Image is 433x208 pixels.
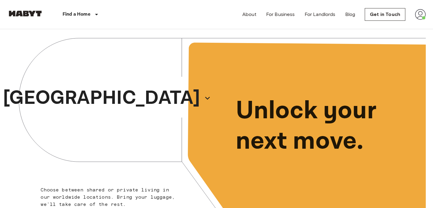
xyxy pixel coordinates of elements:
p: Choose between shared or private living in our worldwide locations. Bring your luggage, we'll tak... [41,186,179,208]
a: About [242,11,256,18]
a: For Business [266,11,295,18]
p: [GEOGRAPHIC_DATA] [3,84,200,113]
a: For Landlords [305,11,336,18]
a: Blog [345,11,355,18]
p: Unlock your next move. [236,96,416,157]
img: Habyt [7,11,43,17]
p: Find a Home [63,11,91,18]
button: [GEOGRAPHIC_DATA] [1,82,213,114]
a: Get in Touch [365,8,405,21]
img: avatar [415,9,426,20]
